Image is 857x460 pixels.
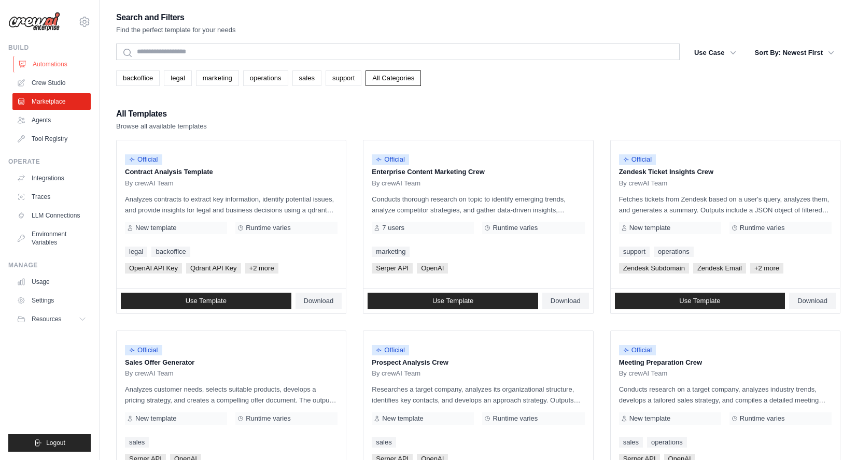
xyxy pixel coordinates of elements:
[196,70,239,86] a: marketing
[12,292,91,309] a: Settings
[125,247,147,257] a: legal
[654,247,694,257] a: operations
[647,437,687,448] a: operations
[116,10,236,25] h2: Search and Filters
[292,70,321,86] a: sales
[135,224,176,232] span: New template
[243,70,288,86] a: operations
[12,207,91,224] a: LLM Connections
[688,44,742,62] button: Use Case
[296,293,342,309] a: Download
[629,224,670,232] span: New template
[125,179,174,188] span: By crewAI Team
[372,369,420,378] span: By crewAI Team
[372,167,584,177] p: Enterprise Content Marketing Crew
[382,414,423,423] span: New template
[372,384,584,406] p: Researches a target company, analyzes its organizational structure, identifies key contacts, and ...
[493,414,538,423] span: Runtime varies
[125,369,174,378] span: By crewAI Team
[372,263,413,274] span: Serper API
[615,293,785,309] a: Use Template
[12,93,91,110] a: Marketplace
[619,384,832,406] p: Conducts research on a target company, analyzes industry trends, develops a tailored sales strate...
[246,414,291,423] span: Runtime varies
[368,293,538,309] a: Use Template
[493,224,538,232] span: Runtime varies
[164,70,191,86] a: legal
[125,154,162,165] span: Official
[12,311,91,327] button: Resources
[619,194,832,215] p: Fetches tickets from Zendesk based on a user's query, analyzes them, and generates a summary. Out...
[372,247,410,257] a: marketing
[125,357,338,368] p: Sales Offer Generator
[619,247,650,257] a: support
[542,293,589,309] a: Download
[46,439,65,447] span: Logout
[372,194,584,215] p: Conducts thorough research on topic to identify emerging trends, analyze competitor strategies, a...
[12,170,91,186] a: Integrations
[619,154,656,165] span: Official
[12,189,91,205] a: Traces
[186,263,241,274] span: Qdrant API Key
[619,179,668,188] span: By crewAI Team
[12,131,91,147] a: Tool Registry
[417,263,448,274] span: OpenAI
[740,414,785,423] span: Runtime varies
[372,345,409,355] span: Official
[8,261,91,269] div: Manage
[750,263,783,274] span: +2 more
[125,437,149,448] a: sales
[116,25,236,35] p: Find the perfect template for your needs
[8,157,91,166] div: Operate
[12,226,91,251] a: Environment Variables
[8,12,60,32] img: Logo
[619,167,832,177] p: Zendesk Ticket Insights Crew
[326,70,361,86] a: support
[629,414,670,423] span: New template
[619,437,643,448] a: sales
[619,263,689,274] span: Zendesk Subdomain
[246,224,291,232] span: Runtime varies
[693,263,746,274] span: Zendesk Email
[121,293,291,309] a: Use Template
[13,56,92,73] a: Automations
[125,263,182,274] span: OpenAI API Key
[135,414,176,423] span: New template
[740,224,785,232] span: Runtime varies
[116,70,160,86] a: backoffice
[432,297,473,305] span: Use Template
[789,293,836,309] a: Download
[151,247,190,257] a: backoffice
[12,274,91,290] a: Usage
[125,167,338,177] p: Contract Analysis Template
[551,297,581,305] span: Download
[116,107,207,121] h2: All Templates
[372,154,409,165] span: Official
[619,357,832,368] p: Meeting Preparation Crew
[619,345,656,355] span: Official
[366,70,421,86] a: All Categories
[125,384,338,406] p: Analyzes customer needs, selects suitable products, develops a pricing strategy, and creates a co...
[8,434,91,452] button: Logout
[32,315,61,323] span: Resources
[304,297,334,305] span: Download
[372,357,584,368] p: Prospect Analysis Crew
[619,369,668,378] span: By crewAI Team
[372,437,396,448] a: sales
[679,297,720,305] span: Use Template
[797,297,827,305] span: Download
[382,224,404,232] span: 7 users
[12,75,91,91] a: Crew Studio
[8,44,91,52] div: Build
[116,121,207,132] p: Browse all available templates
[372,179,420,188] span: By crewAI Team
[12,112,91,128] a: Agents
[245,263,278,274] span: +2 more
[125,194,338,215] p: Analyzes contracts to extract key information, identify potential issues, and provide insights fo...
[749,44,840,62] button: Sort By: Newest First
[125,345,162,355] span: Official
[186,297,227,305] span: Use Template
